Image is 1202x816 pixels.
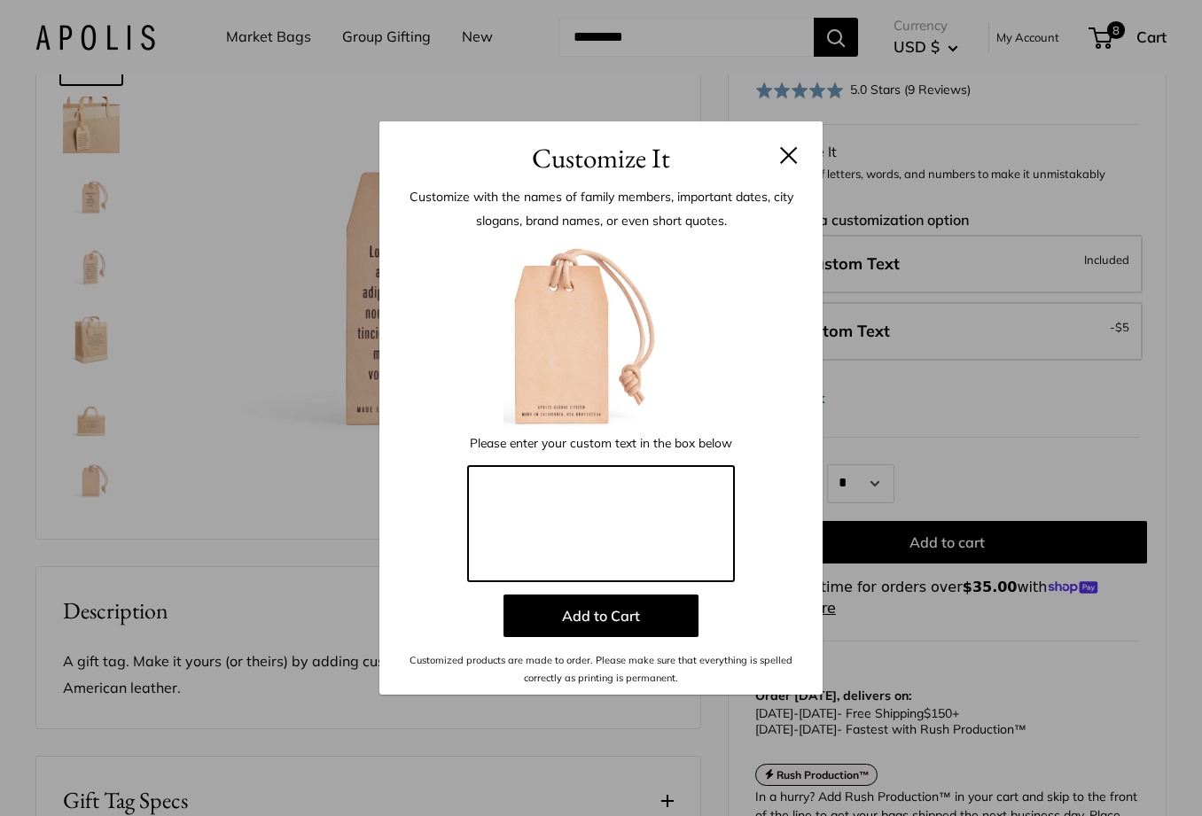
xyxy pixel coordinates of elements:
[406,185,796,231] p: Customize with the names of family members, important dates, city slogans, brand names, or even s...
[503,237,699,431] img: Blank-LuggageTagLetter-forCustomizer.jpg
[503,595,699,637] button: Add to Cart
[406,137,796,179] h3: Customize It
[406,651,796,688] p: Customized products are made to order. Please make sure that everything is spelled correctly as p...
[468,431,734,455] p: Please enter your custom text in the box below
